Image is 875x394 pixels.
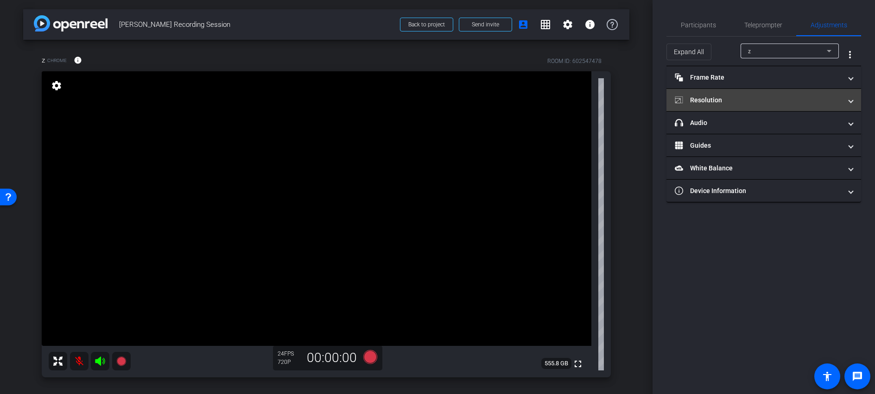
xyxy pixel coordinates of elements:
[400,18,453,31] button: Back to project
[459,18,512,31] button: Send invite
[675,73,842,82] mat-panel-title: Frame Rate
[852,371,863,382] mat-icon: message
[74,56,82,64] mat-icon: info
[518,19,529,30] mat-icon: account_box
[119,15,394,34] span: [PERSON_NAME] Recording Session
[541,358,571,369] span: 555.8 GB
[666,89,861,111] mat-expansion-panel-header: Resolution
[540,19,551,30] mat-icon: grid_on
[666,112,861,134] mat-expansion-panel-header: Audio
[822,371,833,382] mat-icon: accessibility
[666,180,861,202] mat-expansion-panel-header: Device Information
[681,22,716,28] span: Participants
[748,48,751,55] span: z
[42,55,45,65] span: z
[666,44,711,60] button: Expand All
[34,15,108,31] img: app-logo
[278,358,301,366] div: 720P
[744,22,782,28] span: Teleprompter
[666,66,861,88] mat-expansion-panel-header: Frame Rate
[572,358,583,369] mat-icon: fullscreen
[839,44,861,66] button: More Options for Adjustments Panel
[47,57,67,64] span: Chrome
[811,22,847,28] span: Adjustments
[844,49,856,60] mat-icon: more_vert
[675,186,842,196] mat-panel-title: Device Information
[408,21,445,28] span: Back to project
[674,43,704,61] span: Expand All
[675,141,842,150] mat-panel-title: Guides
[547,57,602,65] div: ROOM ID: 602547478
[584,19,596,30] mat-icon: info
[301,350,363,366] div: 00:00:00
[284,350,294,357] span: FPS
[562,19,573,30] mat-icon: settings
[472,21,499,28] span: Send invite
[666,157,861,179] mat-expansion-panel-header: White Balance
[278,350,301,357] div: 24
[666,134,861,156] mat-expansion-panel-header: Guides
[675,163,842,173] mat-panel-title: White Balance
[675,118,842,128] mat-panel-title: Audio
[675,95,842,105] mat-panel-title: Resolution
[50,80,63,91] mat-icon: settings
